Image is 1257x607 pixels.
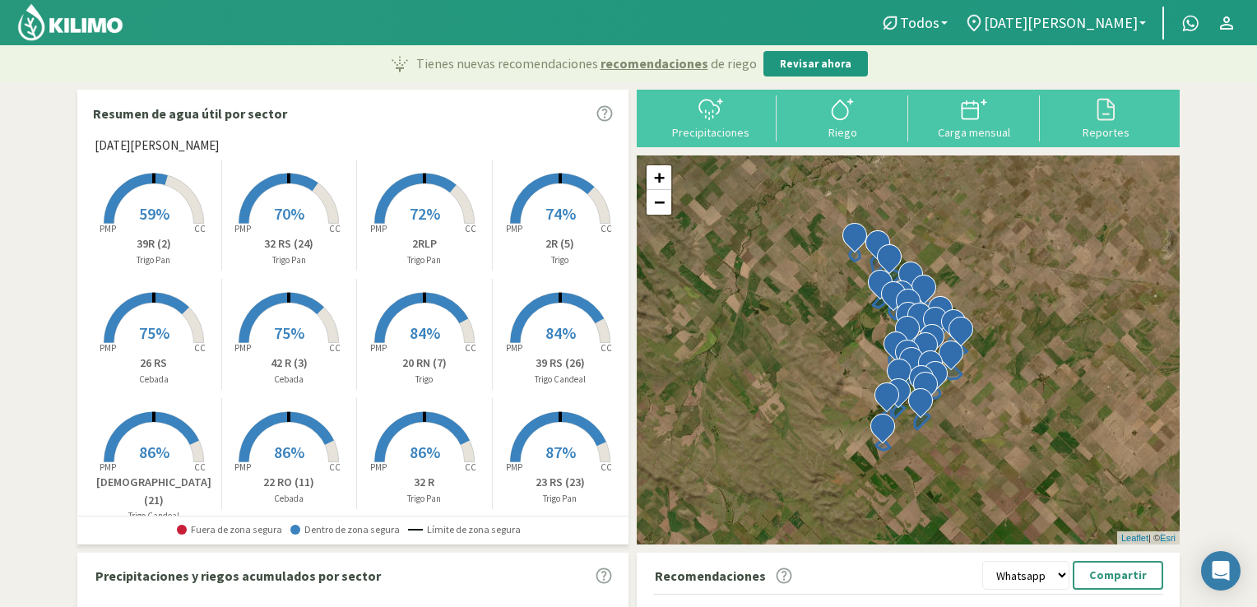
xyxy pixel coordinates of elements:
[100,223,116,234] tspan: PMP
[234,342,251,354] tspan: PMP
[601,53,708,73] span: recomendaciones
[95,566,381,586] p: Precipitaciones y riegos acumulados por sector
[177,524,282,535] span: Fuera de zona segura
[194,461,206,473] tspan: CC
[222,373,357,387] p: Cebada
[601,342,612,354] tspan: CC
[493,492,628,506] p: Trigo Pan
[222,492,357,506] p: Cebada
[139,442,169,462] span: 86%
[222,235,357,253] p: 32 RS (24)
[493,474,628,491] p: 23 RS (23)
[95,137,219,155] span: [DATE][PERSON_NAME]
[1121,533,1148,543] a: Leaflet
[655,566,766,586] p: Recomendaciones
[86,253,221,267] p: Trigo Pan
[777,95,908,139] button: Riego
[86,509,221,523] p: Trigo Candeal
[410,322,440,343] span: 84%
[506,342,522,354] tspan: PMP
[100,461,116,473] tspan: PMP
[465,223,476,234] tspan: CC
[506,461,522,473] tspan: PMP
[1160,533,1176,543] a: Esri
[290,524,400,535] span: Dentro de zona segura
[234,223,251,234] tspan: PMP
[913,127,1035,138] div: Carga mensual
[493,354,628,372] p: 39 RS (26)
[782,127,903,138] div: Riego
[1201,551,1241,591] div: Open Intercom Messenger
[330,223,341,234] tspan: CC
[370,461,387,473] tspan: PMP
[416,53,757,73] p: Tienes nuevas recomendaciones
[222,253,357,267] p: Trigo Pan
[274,203,304,224] span: 70%
[357,373,492,387] p: Trigo
[1117,531,1180,545] div: | ©
[370,342,387,354] tspan: PMP
[357,354,492,372] p: 20 RN (7)
[650,127,772,138] div: Precipitaciones
[100,342,116,354] tspan: PMP
[780,56,851,72] p: Revisar ahora
[465,461,476,473] tspan: CC
[1089,566,1147,585] p: Compartir
[222,474,357,491] p: 22 RO (11)
[234,461,251,473] tspan: PMP
[330,342,341,354] tspan: CC
[357,235,492,253] p: 2RLP
[408,524,521,535] span: Límite de zona segura
[86,235,221,253] p: 39R (2)
[330,461,341,473] tspan: CC
[984,14,1138,31] span: [DATE][PERSON_NAME]
[139,203,169,224] span: 59%
[601,461,612,473] tspan: CC
[86,373,221,387] p: Cebada
[465,342,476,354] tspan: CC
[194,223,206,234] tspan: CC
[357,474,492,491] p: 32 R
[410,442,440,462] span: 86%
[493,235,628,253] p: 2R (5)
[274,442,304,462] span: 86%
[493,373,628,387] p: Trigo Candeal
[493,253,628,267] p: Trigo
[601,223,612,234] tspan: CC
[1073,561,1163,590] button: Compartir
[647,190,671,215] a: Zoom out
[1045,127,1167,138] div: Reportes
[16,2,124,42] img: Kilimo
[86,354,221,372] p: 26 RS
[274,322,304,343] span: 75%
[86,474,221,509] p: [DEMOGRAPHIC_DATA] (21)
[357,492,492,506] p: Trigo Pan
[1040,95,1171,139] button: Reportes
[645,95,777,139] button: Precipitaciones
[357,253,492,267] p: Trigo Pan
[711,53,757,73] span: de riego
[763,51,868,77] button: Revisar ahora
[194,342,206,354] tspan: CC
[506,223,522,234] tspan: PMP
[545,203,576,224] span: 74%
[139,322,169,343] span: 75%
[545,442,576,462] span: 87%
[370,223,387,234] tspan: PMP
[900,14,939,31] span: Todos
[545,322,576,343] span: 84%
[93,104,287,123] p: Resumen de agua útil por sector
[908,95,1040,139] button: Carga mensual
[647,165,671,190] a: Zoom in
[222,354,357,372] p: 42 R (3)
[410,203,440,224] span: 72%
